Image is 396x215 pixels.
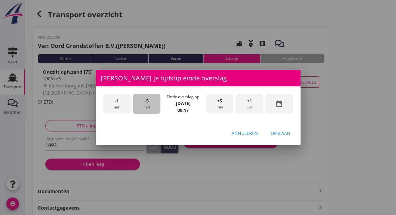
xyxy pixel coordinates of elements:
[275,100,283,107] i: date_range
[133,94,160,114] div: min
[145,97,149,104] span: -5
[176,100,191,106] strong: [DATE]
[206,94,233,114] div: min
[247,97,252,104] span: +1
[232,130,258,137] div: Annuleren
[236,94,263,114] div: uur
[96,70,301,86] div: [PERSON_NAME] je tijdstip einde overslag
[177,107,189,113] strong: 09:17
[103,94,131,114] div: uur
[167,94,199,100] div: Einde overslag op
[227,127,263,139] button: Annuleren
[271,130,290,137] div: Opslaan
[115,97,119,104] span: -1
[266,127,296,139] button: Opslaan
[217,97,222,104] span: +5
